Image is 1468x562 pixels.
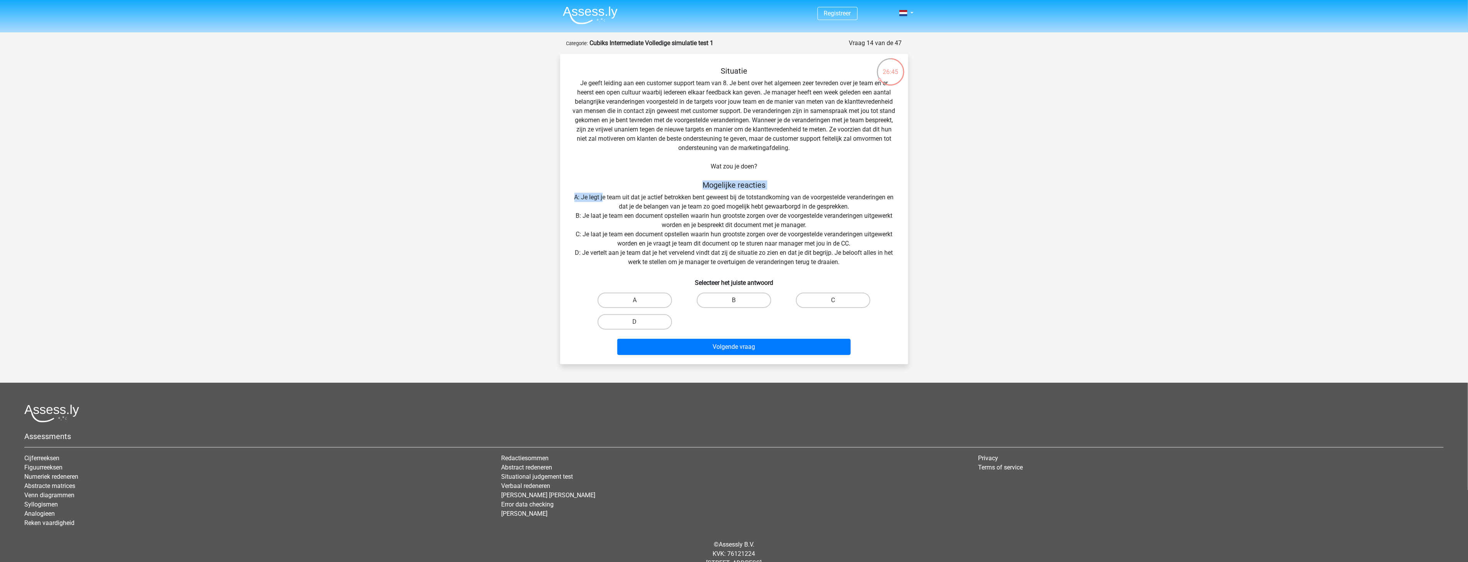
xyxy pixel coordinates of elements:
a: Redactiesommen [501,454,549,462]
a: Privacy [978,454,998,462]
a: Reken vaardigheid [24,519,74,527]
a: Error data checking [501,501,554,508]
a: Assessly B.V. [719,541,754,548]
img: Assessly logo [24,404,79,422]
strong: Cubiks Intermediate Volledige simulatie test 1 [590,39,714,47]
a: Figuurreeksen [24,464,63,471]
img: Assessly [563,6,618,24]
h5: Assessments [24,432,1444,441]
a: Cijferreeksen [24,454,59,462]
a: Venn diagrammen [24,491,74,499]
h5: Mogelijke reacties [573,180,896,190]
div: Vraag 14 van de 47 [849,39,902,48]
a: Terms of service [978,464,1023,471]
label: C [796,293,870,308]
a: Numeriek redeneren [24,473,78,480]
a: Situational judgement test [501,473,573,480]
a: Abstract redeneren [501,464,552,471]
div: Je geeft leiding aan een customer support team van 8. Je bent over het algemeen zeer tevreden ove... [563,66,905,358]
a: Syllogismen [24,501,58,508]
a: [PERSON_NAME] [PERSON_NAME] [501,491,595,499]
a: Abstracte matrices [24,482,75,490]
a: [PERSON_NAME] [501,510,547,517]
button: Volgende vraag [617,339,851,355]
small: Categorie: [566,40,588,46]
a: Analogieen [24,510,55,517]
label: D [598,314,672,330]
h6: Selecteer het juiste antwoord [573,273,896,286]
h5: Situatie [573,66,896,76]
label: B [697,293,771,308]
a: Registreer [824,10,851,17]
a: Verbaal redeneren [501,482,550,490]
label: A [598,293,672,308]
div: 26:45 [876,57,905,77]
